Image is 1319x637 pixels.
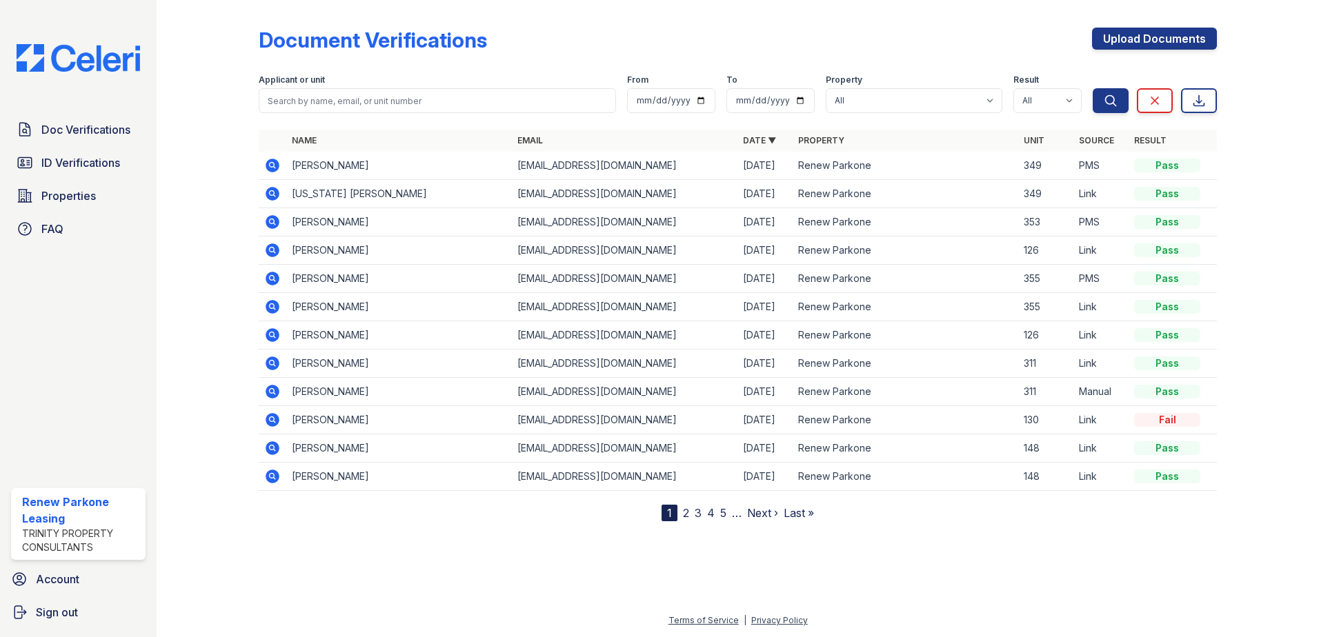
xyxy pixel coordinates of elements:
[1018,378,1073,406] td: 311
[1079,135,1114,145] a: Source
[1073,350,1129,378] td: Link
[1018,350,1073,378] td: 311
[22,494,140,527] div: Renew Parkone Leasing
[737,208,793,236] td: [DATE]
[1134,135,1167,145] a: Result
[1073,321,1129,350] td: Link
[662,505,677,521] div: 1
[747,506,778,520] a: Next ›
[286,463,512,491] td: [PERSON_NAME]
[286,434,512,463] td: [PERSON_NAME]
[793,321,1018,350] td: Renew Parkone
[1073,236,1129,265] td: Link
[1134,469,1200,483] div: Pass
[793,293,1018,321] td: Renew Parkone
[1018,406,1073,434] td: 130
[793,265,1018,293] td: Renew Parkone
[11,149,146,176] a: ID Verifications
[1024,135,1044,145] a: Unit
[793,350,1018,378] td: Renew Parkone
[36,604,78,620] span: Sign out
[286,265,512,293] td: [PERSON_NAME]
[793,434,1018,463] td: Renew Parkone
[826,74,862,85] label: Property
[627,74,648,85] label: From
[1018,236,1073,265] td: 126
[1134,215,1200,229] div: Pass
[512,236,737,265] td: [EMAIL_ADDRESS][DOMAIN_NAME]
[726,74,737,85] label: To
[41,221,63,237] span: FAQ
[41,121,130,138] span: Doc Verifications
[259,74,325,85] label: Applicant or unit
[22,527,140,554] div: Trinity Property Consultants
[1073,406,1129,434] td: Link
[36,571,79,587] span: Account
[737,378,793,406] td: [DATE]
[1013,74,1039,85] label: Result
[1018,208,1073,236] td: 353
[793,208,1018,236] td: Renew Parkone
[784,506,814,520] a: Last »
[732,505,742,521] span: …
[286,208,512,236] td: [PERSON_NAME]
[737,180,793,208] td: [DATE]
[286,378,512,406] td: [PERSON_NAME]
[793,378,1018,406] td: Renew Parkone
[720,506,726,520] a: 5
[286,350,512,378] td: [PERSON_NAME]
[1134,187,1200,201] div: Pass
[1134,328,1200,342] div: Pass
[1018,321,1073,350] td: 126
[6,44,151,72] img: CE_Logo_Blue-a8612792a0a2168367f1c8372b55b34899dd931a85d93a1a3d3e32e68fde9ad4.png
[286,293,512,321] td: [PERSON_NAME]
[512,463,737,491] td: [EMAIL_ADDRESS][DOMAIN_NAME]
[793,236,1018,265] td: Renew Parkone
[1073,152,1129,180] td: PMS
[512,350,737,378] td: [EMAIL_ADDRESS][DOMAIN_NAME]
[512,434,737,463] td: [EMAIL_ADDRESS][DOMAIN_NAME]
[1073,378,1129,406] td: Manual
[1134,385,1200,398] div: Pass
[737,265,793,293] td: [DATE]
[668,615,739,625] a: Terms of Service
[793,180,1018,208] td: Renew Parkone
[737,350,793,378] td: [DATE]
[259,88,616,113] input: Search by name, email, or unit number
[1073,463,1129,491] td: Link
[11,182,146,210] a: Properties
[1018,265,1073,293] td: 355
[1073,180,1129,208] td: Link
[286,180,512,208] td: [US_STATE] [PERSON_NAME]
[6,565,151,593] a: Account
[1134,300,1200,314] div: Pass
[286,321,512,350] td: [PERSON_NAME]
[41,188,96,204] span: Properties
[512,378,737,406] td: [EMAIL_ADDRESS][DOMAIN_NAME]
[737,434,793,463] td: [DATE]
[793,463,1018,491] td: Renew Parkone
[737,463,793,491] td: [DATE]
[737,152,793,180] td: [DATE]
[683,506,689,520] a: 2
[737,321,793,350] td: [DATE]
[707,506,715,520] a: 4
[793,152,1018,180] td: Renew Parkone
[286,152,512,180] td: [PERSON_NAME]
[512,208,737,236] td: [EMAIL_ADDRESS][DOMAIN_NAME]
[1073,293,1129,321] td: Link
[798,135,844,145] a: Property
[286,236,512,265] td: [PERSON_NAME]
[743,135,776,145] a: Date ▼
[1134,272,1200,285] div: Pass
[1134,243,1200,257] div: Pass
[793,406,1018,434] td: Renew Parkone
[1073,265,1129,293] td: PMS
[6,598,151,626] a: Sign out
[1073,208,1129,236] td: PMS
[512,152,737,180] td: [EMAIL_ADDRESS][DOMAIN_NAME]
[11,116,146,143] a: Doc Verifications
[1018,293,1073,321] td: 355
[1018,152,1073,180] td: 349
